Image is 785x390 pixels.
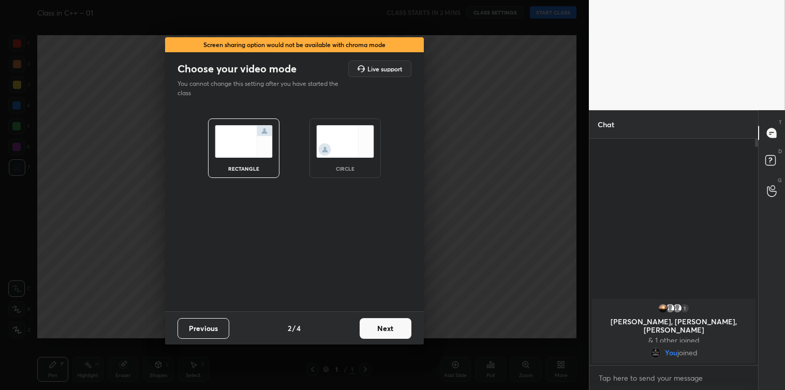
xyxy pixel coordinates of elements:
p: Chat [589,111,623,138]
img: default.png [672,303,683,313]
p: G [778,176,782,184]
p: You cannot change this setting after you have started the class [177,79,345,98]
h4: 2 [288,323,291,334]
img: circleScreenIcon.acc0effb.svg [316,125,374,158]
p: & 1 other joined [598,336,749,344]
h5: Live support [367,66,402,72]
p: D [778,147,782,155]
img: default.png [665,303,675,313]
div: Screen sharing option would not be available with chroma mode [165,37,424,52]
div: grid [589,297,758,365]
span: You [664,349,677,357]
p: [PERSON_NAME], [PERSON_NAME], [PERSON_NAME] [598,318,749,334]
h2: Choose your video mode [177,62,297,76]
div: circle [324,166,366,171]
img: e60519a4c4f740609fbc41148676dd3d.jpg [650,348,660,358]
p: T [779,118,782,126]
h4: 4 [297,323,301,334]
div: rectangle [223,166,264,171]
button: Next [360,318,411,339]
img: 306eb75061cb4917bb92dd4ae3ab7288.jpg [658,303,668,313]
div: 1 [679,303,690,313]
h4: / [292,323,295,334]
button: Previous [177,318,229,339]
span: joined [677,349,697,357]
img: normalScreenIcon.ae25ed63.svg [215,125,273,158]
